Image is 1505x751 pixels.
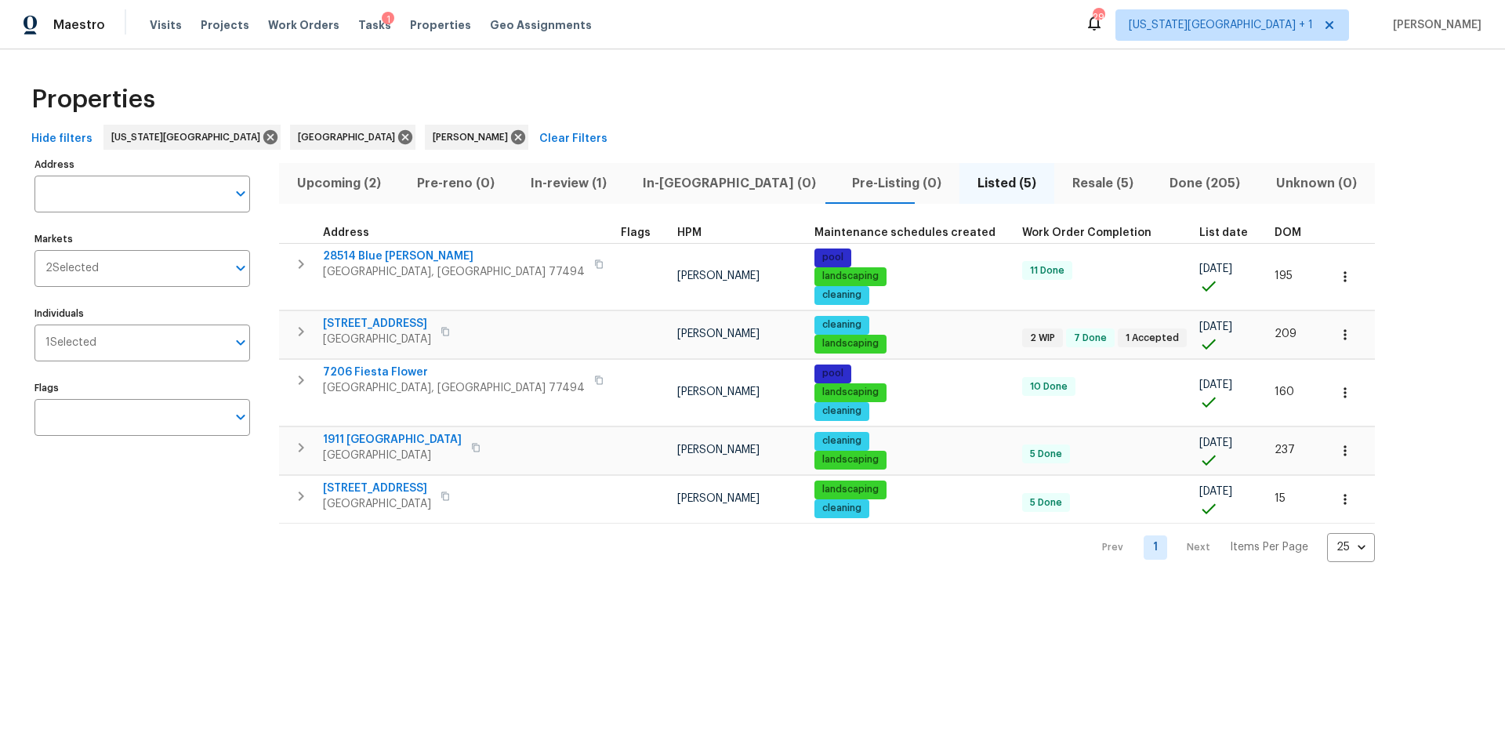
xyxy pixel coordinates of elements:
label: Individuals [34,309,250,318]
span: landscaping [816,270,885,283]
div: [GEOGRAPHIC_DATA] [290,125,415,150]
span: Geo Assignments [490,17,592,33]
span: 1 Selected [45,336,96,350]
span: Listed (5) [969,172,1045,194]
span: Resale (5) [1064,172,1142,194]
p: Items Per Page [1230,539,1308,555]
span: List date [1199,227,1248,238]
span: Hide filters [31,129,92,149]
span: 160 [1275,386,1294,397]
span: Done (205) [1161,172,1249,194]
span: landscaping [816,386,885,399]
span: [STREET_ADDRESS] [323,316,431,332]
span: [DATE] [1199,263,1232,274]
span: Projects [201,17,249,33]
span: [DATE] [1199,321,1232,332]
span: landscaping [816,337,885,350]
span: Upcoming (2) [288,172,390,194]
span: pool [816,367,850,380]
span: Pre-Listing (0) [843,172,950,194]
span: In-[GEOGRAPHIC_DATA] (0) [634,172,825,194]
span: pool [816,251,850,264]
div: [PERSON_NAME] [425,125,528,150]
span: Clear Filters [539,129,607,149]
span: Flags [621,227,651,238]
span: 7 Done [1068,332,1113,345]
span: 209 [1275,328,1296,339]
span: 5 Done [1024,448,1068,461]
button: Open [230,406,252,428]
span: 2 Selected [45,262,99,275]
div: 29 [1093,9,1104,25]
span: Properties [31,92,155,107]
button: Open [230,332,252,354]
span: [DATE] [1199,379,1232,390]
span: 1911 [GEOGRAPHIC_DATA] [323,432,462,448]
span: [GEOGRAPHIC_DATA] [323,448,462,463]
span: Tasks [358,20,391,31]
span: 195 [1275,270,1293,281]
span: Unknown (0) [1267,172,1365,194]
button: Clear Filters [533,125,614,154]
label: Address [34,160,250,169]
span: cleaning [816,288,868,302]
span: 1 Accepted [1119,332,1185,345]
span: 7206 Fiesta Flower [323,365,585,380]
span: [PERSON_NAME] [677,493,760,504]
span: 15 [1275,493,1286,504]
button: Open [230,183,252,205]
span: [US_STATE][GEOGRAPHIC_DATA] [111,129,267,145]
a: Goto page 1 [1144,535,1167,560]
span: [PERSON_NAME] [677,270,760,281]
div: 1 [382,12,394,27]
span: [PERSON_NAME] [677,444,760,455]
span: Pre-reno (0) [408,172,503,194]
span: 2 WIP [1024,332,1061,345]
span: [DATE] [1199,486,1232,497]
button: Open [230,257,252,279]
span: [US_STATE][GEOGRAPHIC_DATA] + 1 [1129,17,1313,33]
span: Visits [150,17,182,33]
span: [GEOGRAPHIC_DATA], [GEOGRAPHIC_DATA] 77494 [323,380,585,396]
span: [GEOGRAPHIC_DATA] [298,129,401,145]
span: Properties [410,17,471,33]
span: Maintenance schedules created [814,227,995,238]
span: landscaping [816,453,885,466]
span: Work Order Completion [1022,227,1151,238]
label: Markets [34,234,250,244]
span: cleaning [816,318,868,332]
span: [PERSON_NAME] [1387,17,1481,33]
span: 5 Done [1024,496,1068,510]
div: 25 [1327,527,1375,568]
span: [GEOGRAPHIC_DATA], [GEOGRAPHIC_DATA] 77494 [323,264,585,280]
span: Maestro [53,17,105,33]
div: [US_STATE][GEOGRAPHIC_DATA] [103,125,281,150]
button: Hide filters [25,125,99,154]
span: Address [323,227,369,238]
span: [STREET_ADDRESS] [323,481,431,496]
span: [PERSON_NAME] [677,328,760,339]
span: cleaning [816,502,868,515]
span: Work Orders [268,17,339,33]
span: cleaning [816,434,868,448]
span: 237 [1275,444,1295,455]
span: cleaning [816,405,868,418]
label: Flags [34,383,250,393]
span: [GEOGRAPHIC_DATA] [323,496,431,512]
span: [PERSON_NAME] [677,386,760,397]
span: DOM [1275,227,1301,238]
span: 10 Done [1024,380,1074,394]
span: 28514 Blue [PERSON_NAME] [323,249,585,264]
span: landscaping [816,483,885,496]
span: HPM [677,227,702,238]
span: [GEOGRAPHIC_DATA] [323,332,431,347]
span: [PERSON_NAME] [433,129,514,145]
nav: Pagination Navigation [1087,533,1375,562]
span: In-review (1) [522,172,615,194]
span: 11 Done [1024,264,1071,278]
span: [DATE] [1199,437,1232,448]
